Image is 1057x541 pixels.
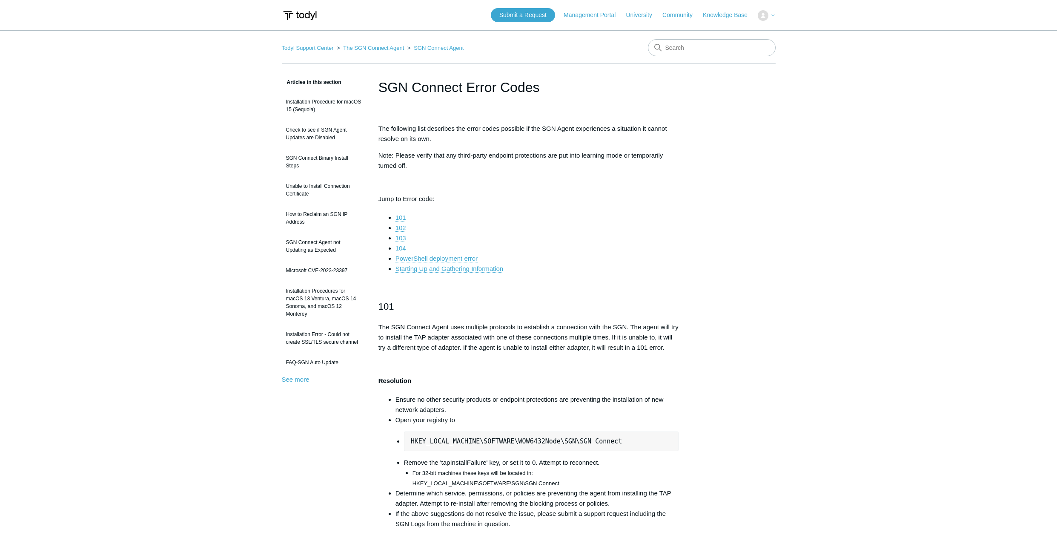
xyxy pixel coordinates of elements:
[395,255,478,262] a: PowerShell deployment error
[282,178,366,202] a: Unable to Install Connection Certificate
[564,11,624,20] a: Management Portal
[282,234,366,258] a: SGN Connect Agent not Updating as Expected
[343,45,404,51] a: The SGN Connect Agent
[378,377,412,384] strong: Resolution
[282,45,334,51] a: Todyl Support Center
[395,234,406,242] a: 103
[282,283,366,322] a: Installation Procedures for macOS 13 Ventura, macOS 14 Sonoma, and macOS 12 Monterey
[703,11,756,20] a: Knowledge Base
[282,79,341,85] span: Articles in this section
[491,8,555,22] a: Submit a Request
[395,265,503,273] a: Starting Up and Gathering Information
[335,45,406,51] li: The SGN Connect Agent
[378,150,679,171] p: Note: Please verify that any third-party endpoint protections are put into learning mode or tempo...
[414,45,464,51] a: SGN Connect Agent
[282,122,366,146] a: Check to see if SGN Agent Updates are Disabled
[395,415,679,488] li: Open your registry to
[282,206,366,230] a: How to Reclaim an SGN IP Address
[282,326,366,350] a: Installation Error - Could not create SSL/TLS secure channel
[378,124,679,144] p: The following list describes the error codes possible if the SGN Agent experiences a situation it...
[395,224,406,232] a: 102
[648,39,776,56] input: Search
[378,299,679,314] h2: 101
[395,509,679,529] li: If the above suggestions do not resolve the issue, please submit a support request including the ...
[282,262,366,279] a: Microsoft CVE-2023-23397
[412,470,559,486] span: For 32-bit machines these keys will be located in: HKEY_LOCAL_MACHINE\SOFTWARE\SGN\SGN Connect
[662,11,701,20] a: Community
[282,94,366,118] a: Installation Procedure for macOS 15 (Sequoia)
[378,194,679,204] p: Jump to Error code:
[395,394,679,415] li: Ensure no other security products or endpoint protections are preventing the installation of new ...
[282,150,366,174] a: SGN Connect Binary Install Steps
[378,77,679,98] h1: SGN Connect Error Codes
[404,432,679,451] pre: HKEY_LOCAL_MACHINE\SOFTWARE\WOW6432Node\SGN\SGN Connect
[406,45,464,51] li: SGN Connect Agent
[395,245,406,252] a: 104
[395,488,679,509] li: Determine which service, permissions, or policies are preventing the agent from installing the TA...
[626,11,660,20] a: University
[404,458,679,488] li: Remove the 'tapInstallFailure' key, or set it to 0. Attempt to reconnect.
[395,214,406,222] a: 101
[378,322,679,353] p: The SGN Connect Agent uses multiple protocols to establish a connection with the SGN. The agent w...
[282,376,309,383] a: See more
[282,8,318,23] img: Todyl Support Center Help Center home page
[282,354,366,371] a: FAQ-SGN Auto Update
[282,45,335,51] li: Todyl Support Center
